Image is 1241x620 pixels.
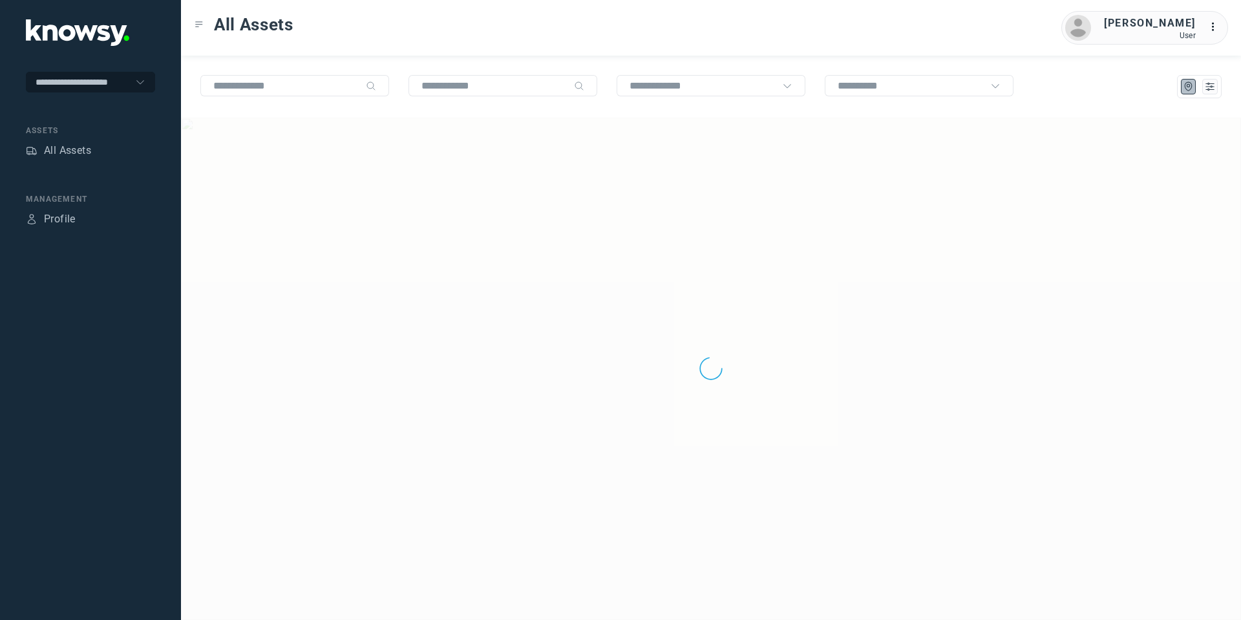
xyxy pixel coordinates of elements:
[1104,16,1196,31] div: [PERSON_NAME]
[214,13,293,36] span: All Assets
[26,213,37,225] div: Profile
[26,145,37,156] div: Assets
[366,81,376,91] div: Search
[26,193,155,205] div: Management
[26,143,91,158] a: AssetsAll Assets
[1183,81,1194,92] div: Map
[44,143,91,158] div: All Assets
[26,125,155,136] div: Assets
[1209,22,1222,32] tspan: ...
[26,211,76,227] a: ProfileProfile
[44,211,76,227] div: Profile
[1209,19,1224,35] div: :
[574,81,584,91] div: Search
[195,20,204,29] div: Toggle Menu
[1104,31,1196,40] div: User
[26,19,129,46] img: Application Logo
[1204,81,1216,92] div: List
[1065,15,1091,41] img: avatar.png
[1209,19,1224,37] div: :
